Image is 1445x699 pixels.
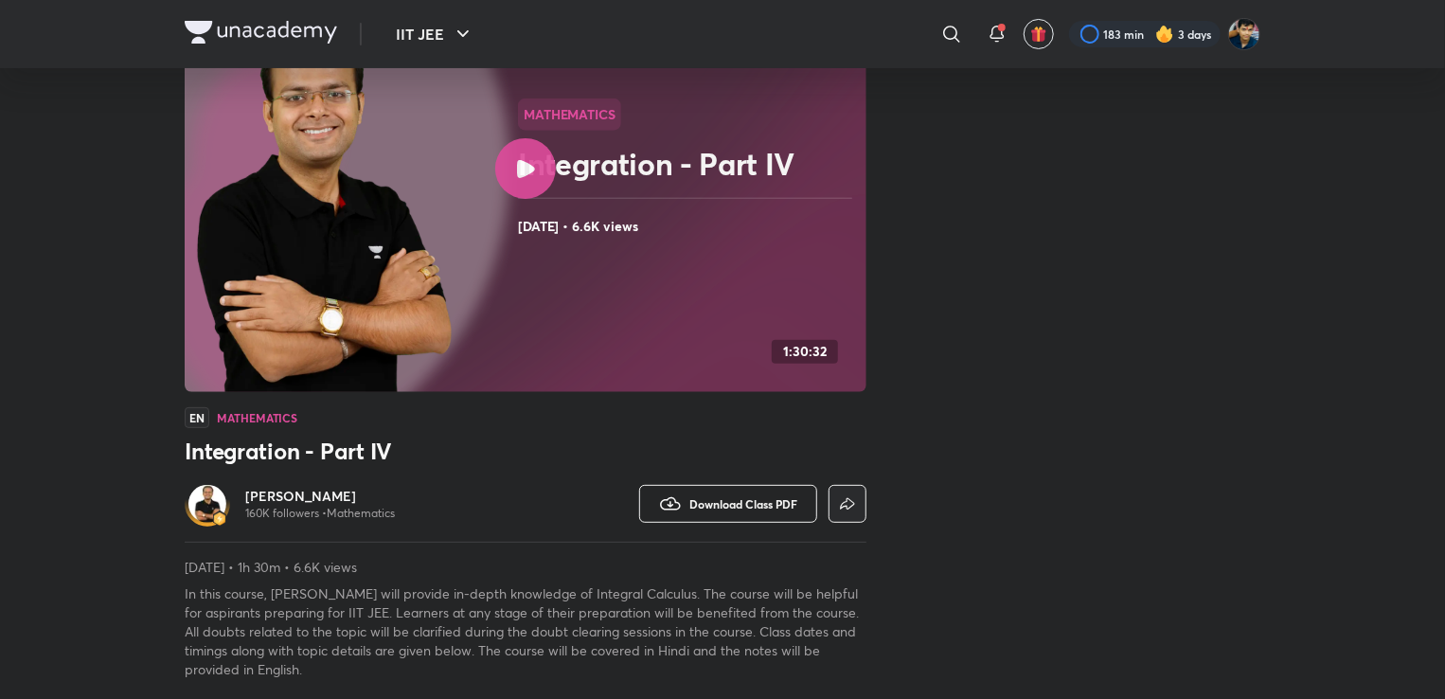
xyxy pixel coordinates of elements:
[783,344,827,360] h4: 1:30:32
[1024,19,1054,49] button: avatar
[188,485,226,523] img: Avatar
[185,558,866,577] p: [DATE] • 1h 30m • 6.6K views
[213,512,226,526] img: badge
[639,485,817,523] button: Download Class PDF
[245,487,395,506] a: [PERSON_NAME]
[185,21,337,48] a: Company Logo
[518,214,859,239] h4: [DATE] • 6.6K views
[185,584,866,679] p: In this course, [PERSON_NAME] will provide in-depth knowledge of Integral Calculus. The course wi...
[245,506,395,521] p: 160K followers • Mathematics
[185,436,866,466] h3: Integration - Part IV
[1155,25,1174,44] img: streak
[185,21,337,44] img: Company Logo
[689,496,797,511] span: Download Class PDF
[1030,26,1047,43] img: avatar
[185,407,209,428] span: EN
[384,15,486,53] button: IIT JEE
[217,412,297,423] h4: Mathematics
[518,145,859,183] h2: Integration - Part IV
[1228,18,1260,50] img: SHREYANSH GUPTA
[185,481,230,527] a: Avatarbadge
